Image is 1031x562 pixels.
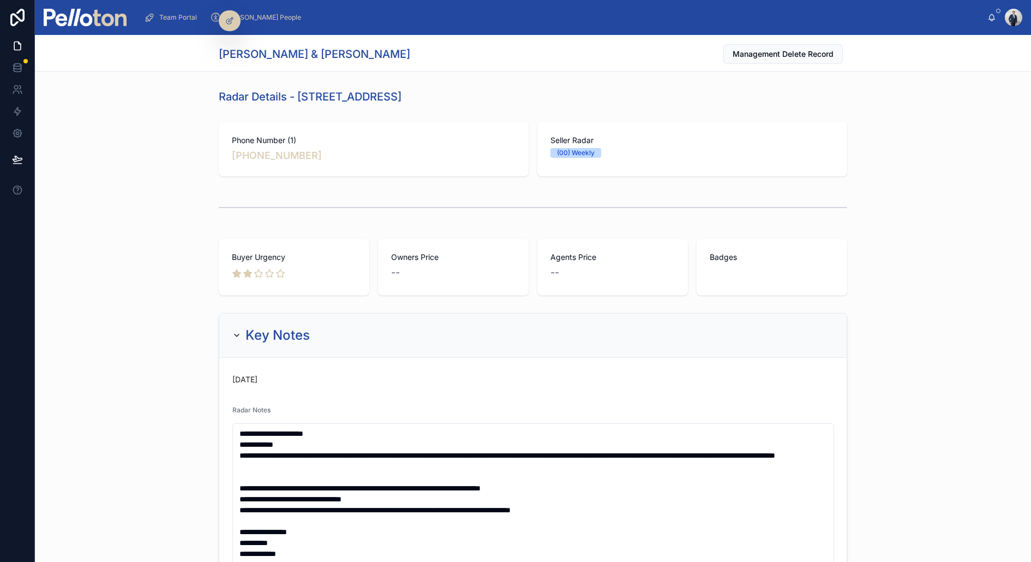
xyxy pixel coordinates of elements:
div: scrollable content [135,5,987,29]
h2: Key Notes [245,327,310,344]
span: -- [391,265,400,280]
span: Owners Price [391,252,515,263]
span: Management Delete Record [733,49,834,60]
span: Buyer Urgency [232,252,356,263]
div: (00) Weekly [557,148,595,158]
span: -- [550,265,559,280]
span: Seller Radar [550,135,834,146]
span: Badges [710,252,834,263]
img: App logo [44,9,127,26]
span: Agents Price [550,252,675,263]
p: [DATE] [232,374,257,385]
a: [PHONE_NUMBER] [232,148,322,163]
h1: [PERSON_NAME] & [PERSON_NAME] [219,46,410,62]
span: Phone Number (1) [232,135,515,146]
a: [PERSON_NAME] People [207,8,309,27]
span: Radar Notes [232,406,271,414]
span: Team Portal [159,13,197,22]
h1: Radar Details - [STREET_ADDRESS] [219,89,401,104]
a: Team Portal [141,8,205,27]
span: [PERSON_NAME] People [225,13,301,22]
button: Management Delete Record [723,44,843,64]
